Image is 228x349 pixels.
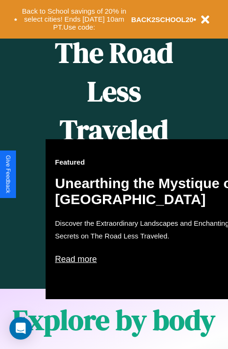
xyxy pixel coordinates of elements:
div: Give Feedback [5,155,11,193]
h1: Explore by body [13,301,215,339]
h1: The Road Less Traveled [46,33,182,150]
b: BACK2SCHOOL20 [131,16,194,24]
button: Back to School savings of 20% in select cities! Ends [DATE] 10am PT.Use code: [17,5,131,34]
div: Open Intercom Messenger [9,317,32,340]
